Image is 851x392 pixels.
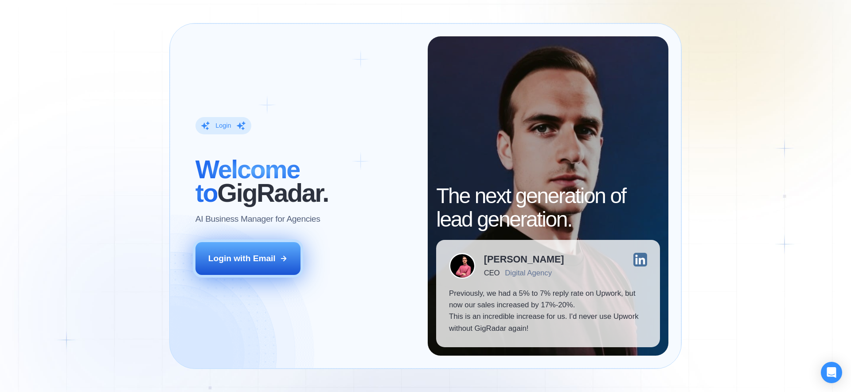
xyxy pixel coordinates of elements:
[505,269,552,277] div: Digital Agency
[215,122,231,130] div: Login
[195,158,415,205] h2: ‍ GigRadar.
[436,184,660,231] h2: The next generation of lead generation.
[484,269,500,277] div: CEO
[821,362,842,383] div: Open Intercom Messenger
[195,155,300,207] span: Welcome to
[195,213,320,225] p: AI Business Manager for Agencies
[195,242,301,275] button: Login with Email
[484,255,564,264] div: [PERSON_NAME]
[208,253,276,264] div: Login with Email
[449,288,647,335] p: Previously, we had a 5% to 7% reply rate on Upwork, but now our sales increased by 17%-20%. This ...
